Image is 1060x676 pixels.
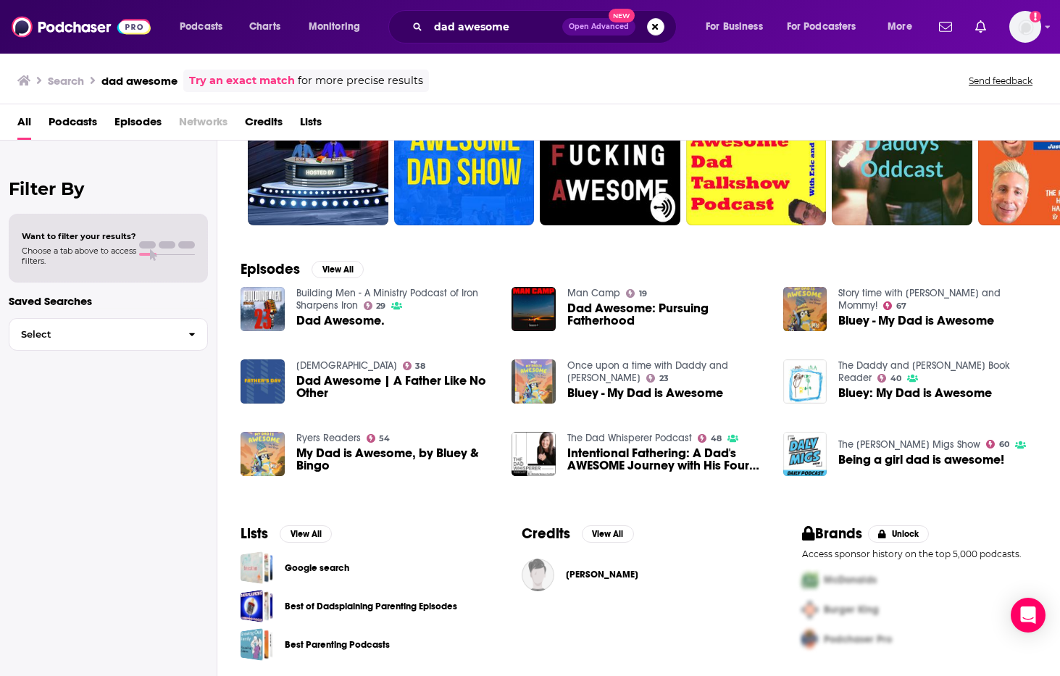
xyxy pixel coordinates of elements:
[17,110,31,140] a: All
[9,318,208,351] button: Select
[522,525,634,543] a: CreditsView All
[300,110,322,140] span: Lists
[567,287,620,299] a: Man Camp
[376,303,385,309] span: 29
[285,637,390,653] a: Best Parenting Podcasts
[296,432,361,444] a: Ryers Readers
[241,551,273,584] a: Google search
[512,432,556,476] img: Intentional Fathering: A Dad's AWESOME Journey with His Four Young Daughters (Interview with Jeff...
[241,525,268,543] h2: Lists
[241,525,332,543] a: ListsView All
[824,604,879,616] span: Burger King
[364,301,386,310] a: 29
[309,17,360,37] span: Monitoring
[824,633,892,646] span: Podchaser Pro
[609,9,635,22] span: New
[802,548,1037,559] p: Access sponsor history on the top 5,000 podcasts.
[180,17,222,37] span: Podcasts
[824,574,877,586] span: McDonalds
[1009,11,1041,43] span: Logged in as shcarlos
[512,359,556,404] img: Bluey - My Dad is Awesome
[403,362,426,370] a: 38
[986,440,1009,448] a: 60
[379,435,390,442] span: 54
[241,287,285,331] img: Dad Awesome.
[787,17,856,37] span: For Podcasters
[890,375,901,382] span: 40
[22,246,136,266] span: Choose a tab above to access filters.
[249,17,280,37] span: Charts
[569,23,629,30] span: Open Advanced
[567,432,692,444] a: The Dad Whisperer Podcast
[567,359,728,384] a: Once upon a time with Daddy and Addie
[189,72,295,89] a: Try an exact match
[296,314,385,327] a: Dad Awesome.
[296,375,495,399] a: Dad Awesome | A Father Like No Other
[566,569,638,580] span: [PERSON_NAME]
[415,363,425,370] span: 38
[796,595,824,625] img: Second Pro Logo
[877,374,901,383] a: 40
[179,110,228,140] span: Networks
[783,287,827,331] img: Bluey - My Dad is Awesome
[9,294,208,308] p: Saved Searches
[783,359,827,404] img: Bluey: My Dad is Awesome
[9,178,208,199] h2: Filter By
[522,525,570,543] h2: Credits
[296,447,495,472] span: My Dad is Awesome, by Bluey & Bingo
[101,74,178,88] h3: dad awesome
[285,560,349,576] a: Google search
[646,374,669,383] a: 23
[562,18,635,36] button: Open AdvancedNew
[964,75,1037,87] button: Send feedback
[969,14,992,39] a: Show notifications dropdown
[659,375,669,382] span: 23
[567,387,723,399] a: Bluey - My Dad is Awesome
[896,303,906,309] span: 67
[49,110,97,140] a: Podcasts
[706,17,763,37] span: For Business
[777,15,877,38] button: open menu
[783,432,827,476] img: Being a girl dad is awesome!
[240,15,289,38] a: Charts
[12,13,151,41] img: Podchaser - Follow, Share and Rate Podcasts
[241,432,285,476] img: My Dad is Awesome, by Bluey & Bingo
[838,314,994,327] a: Bluey - My Dad is Awesome
[639,291,647,297] span: 19
[838,387,992,399] span: Bluey: My Dad is Awesome
[582,525,634,543] button: View All
[1009,11,1041,43] button: Show profile menu
[241,359,285,404] img: Dad Awesome | A Father Like No Other
[114,110,162,140] span: Episodes
[540,85,680,225] a: 7
[696,15,781,38] button: open menu
[626,289,647,298] a: 19
[838,438,980,451] a: The Daly Migs Show
[838,287,1001,312] a: Story time with Philip and Mommy!
[796,625,824,654] img: Third Pro Logo
[241,628,273,661] a: Best Parenting Podcasts
[296,359,397,372] a: Rockpoint Church
[241,590,273,622] a: Best of Dadsplaining Parenting Episodes
[838,454,1004,466] a: Being a girl dad is awesome!
[522,551,756,598] button: Justin BaroneJustin Barone
[567,302,766,327] span: Dad Awesome: Pursuing Fatherhood
[999,441,1009,448] span: 60
[888,17,912,37] span: More
[877,15,930,38] button: open menu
